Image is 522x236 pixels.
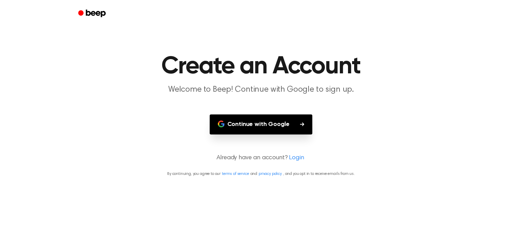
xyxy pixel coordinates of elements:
h1: Create an Account [87,54,435,79]
button: Continue with Google [210,114,313,134]
p: Already have an account? [8,153,514,163]
p: By continuing, you agree to our and , and you opt in to receive emails from us. [8,171,514,177]
a: Beep [73,7,112,20]
a: privacy policy [259,172,282,176]
a: terms of service [222,172,249,176]
p: Welcome to Beep! Continue with Google to sign up. [130,84,391,95]
a: Login [289,153,304,163]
